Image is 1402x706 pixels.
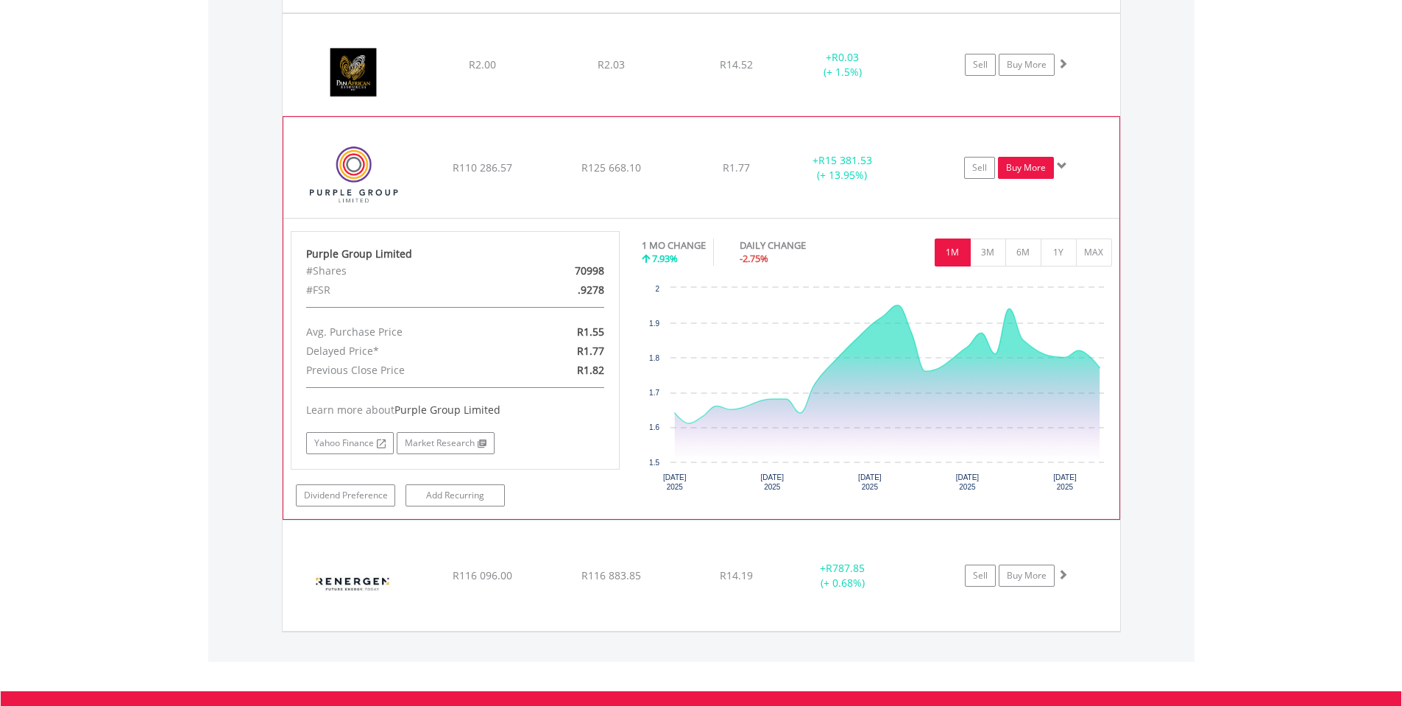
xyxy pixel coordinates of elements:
div: Avg. Purchase Price [295,322,509,342]
span: R2.00 [469,57,496,71]
button: 1M [935,239,971,266]
a: Buy More [998,157,1054,179]
text: [DATE] 2025 [761,473,785,491]
text: [DATE] 2025 [663,473,687,491]
span: R1.55 [577,325,604,339]
a: Buy More [999,54,1055,76]
div: + (+ 0.68%) [787,561,899,590]
span: R125 668.10 [581,160,641,174]
div: #Shares [295,261,509,280]
text: [DATE] 2025 [956,473,980,491]
button: MAX [1076,239,1112,266]
span: R116 096.00 [453,568,512,582]
img: EQU.ZA.REN.png [290,539,417,627]
a: Dividend Preference [296,484,395,506]
a: Buy More [999,565,1055,587]
text: 1.5 [649,459,659,467]
span: R2.03 [598,57,625,71]
text: [DATE] 2025 [1053,473,1077,491]
span: 7.93% [652,252,678,265]
span: R1.77 [577,344,604,358]
a: Yahoo Finance [306,432,394,454]
div: Chart. Highcharts interactive chart. [642,280,1112,501]
span: -2.75% [740,252,768,265]
span: R15 381.53 [818,153,872,167]
text: 1.6 [649,423,659,431]
div: #FSR [295,280,509,300]
span: R0.03 [832,50,859,64]
button: 6M [1005,239,1041,266]
div: .9278 [509,280,615,300]
a: Market Research [397,432,495,454]
a: Add Recurring [406,484,505,506]
span: R14.52 [720,57,753,71]
a: Sell [965,54,996,76]
span: R116 883.85 [581,568,641,582]
div: 1 MO CHANGE [642,239,706,253]
svg: Interactive chart [642,280,1111,501]
span: R787.85 [826,561,865,575]
div: Learn more about [306,403,605,417]
span: R1.77 [723,160,750,174]
text: [DATE] 2025 [858,473,882,491]
img: EQU.ZA.PAN.png [290,32,417,112]
span: R110 286.57 [453,160,512,174]
text: 1.8 [649,354,659,362]
a: Sell [964,157,995,179]
div: Purple Group Limited [306,247,605,261]
button: 1Y [1041,239,1077,266]
div: 70998 [509,261,615,280]
div: + (+ 13.95%) [787,153,897,183]
span: R1.82 [577,363,604,377]
div: DAILY CHANGE [740,239,857,253]
span: R14.19 [720,568,753,582]
div: Previous Close Price [295,361,509,380]
span: Purple Group Limited [394,403,500,417]
text: 1.7 [649,389,659,397]
a: Sell [965,565,996,587]
img: EQU.ZA.PPE.png [291,135,417,213]
button: 3M [970,239,1006,266]
div: + (+ 1.5%) [787,50,899,80]
div: Delayed Price* [295,342,509,361]
text: 1.9 [649,320,659,328]
text: 2 [655,285,659,293]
